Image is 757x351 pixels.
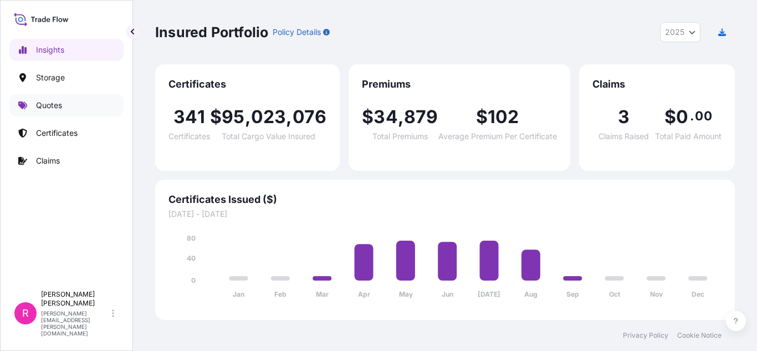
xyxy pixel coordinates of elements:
[36,72,65,83] p: Storage
[676,108,688,126] span: 0
[251,108,287,126] span: 023
[618,108,630,126] span: 3
[187,254,196,262] tspan: 40
[36,100,62,111] p: Quotes
[9,39,124,61] a: Insights
[438,133,557,140] span: Average Premium Per Certificate
[173,108,205,126] span: 341
[524,290,538,298] tspan: Aug
[690,111,694,120] span: .
[41,310,110,337] p: [PERSON_NAME][EMAIL_ADDRESS][PERSON_NAME][DOMAIN_NAME]
[9,150,124,172] a: Claims
[273,27,321,38] p: Policy Details
[599,133,649,140] span: Claims Raised
[222,133,315,140] span: Total Cargo Value Insured
[362,108,374,126] span: $
[677,331,722,340] a: Cookie Notice
[36,128,78,139] p: Certificates
[660,22,700,42] button: Year Selector
[398,108,404,126] span: ,
[476,108,488,126] span: $
[399,290,413,298] tspan: May
[36,155,60,166] p: Claims
[478,290,500,298] tspan: [DATE]
[592,78,722,91] span: Claims
[655,133,722,140] span: Total Paid Amount
[36,44,64,55] p: Insights
[664,108,676,126] span: $
[358,290,370,298] tspan: Apr
[623,331,668,340] a: Privacy Policy
[374,108,397,126] span: 34
[187,234,196,242] tspan: 80
[566,290,579,298] tspan: Sep
[362,78,556,91] span: Premiums
[168,133,210,140] span: Certificates
[372,133,428,140] span: Total Premiums
[191,276,196,284] tspan: 0
[245,108,251,126] span: ,
[168,208,722,220] span: [DATE] - [DATE]
[442,290,453,298] tspan: Jun
[609,290,621,298] tspan: Oct
[692,290,704,298] tspan: Dec
[9,122,124,144] a: Certificates
[293,108,327,126] span: 076
[404,108,438,126] span: 879
[316,290,329,298] tspan: Mar
[488,108,519,126] span: 102
[695,111,712,120] span: 00
[286,108,292,126] span: ,
[168,78,326,91] span: Certificates
[222,108,244,126] span: 95
[9,94,124,116] a: Quotes
[168,193,722,206] span: Certificates Issued ($)
[274,290,287,298] tspan: Feb
[665,27,684,38] span: 2025
[9,67,124,89] a: Storage
[155,23,268,41] p: Insured Portfolio
[41,290,110,308] p: [PERSON_NAME] [PERSON_NAME]
[233,290,244,298] tspan: Jan
[210,108,222,126] span: $
[650,290,663,298] tspan: Nov
[22,308,29,319] span: R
